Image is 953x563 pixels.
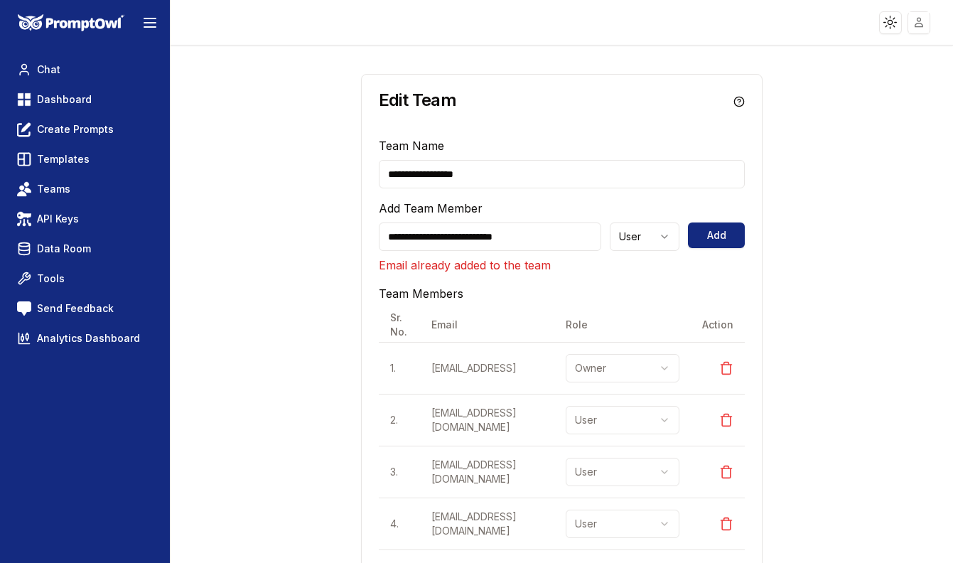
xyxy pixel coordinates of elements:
a: Create Prompts [11,117,158,142]
a: API Keys [11,206,158,232]
td: 4 . [379,498,420,549]
a: Analytics Dashboard [11,326,158,351]
span: Send Feedback [37,301,114,316]
img: PromptOwl [18,14,124,32]
td: [EMAIL_ADDRESS][DOMAIN_NAME] [420,394,555,446]
button: Add [688,222,745,248]
th: Email [420,308,555,342]
a: Dashboard [11,87,158,112]
p: Email already added to the team [379,257,745,274]
label: Team Members [379,286,463,301]
span: Tools [37,272,65,286]
a: Chat [11,57,158,82]
th: Role [554,308,691,342]
span: Dashboard [37,92,92,107]
img: placeholder-user.jpg [909,12,930,33]
h3: Edit Team [379,92,457,109]
span: Analytics Dashboard [37,331,140,345]
td: 3 . [379,446,420,498]
td: [EMAIL_ADDRESS][DOMAIN_NAME] [420,498,555,549]
a: Templates [11,146,158,172]
img: feedback [17,301,31,316]
th: Action [691,308,745,342]
label: Add Team Member [379,201,483,215]
label: Team Name [379,139,444,153]
span: API Keys [37,212,79,226]
span: Chat [37,63,60,77]
td: 1 . [379,342,420,394]
td: [EMAIL_ADDRESS] [420,342,555,394]
a: Tools [11,266,158,291]
th: Sr. No. [379,308,420,342]
a: Teams [11,176,158,202]
span: Create Prompts [37,122,114,136]
span: Templates [37,152,90,166]
td: 2 . [379,394,420,446]
span: Teams [37,182,70,196]
td: [EMAIL_ADDRESS][DOMAIN_NAME] [420,446,555,498]
a: Data Room [11,236,158,262]
a: Send Feedback [11,296,158,321]
span: Data Room [37,242,91,256]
